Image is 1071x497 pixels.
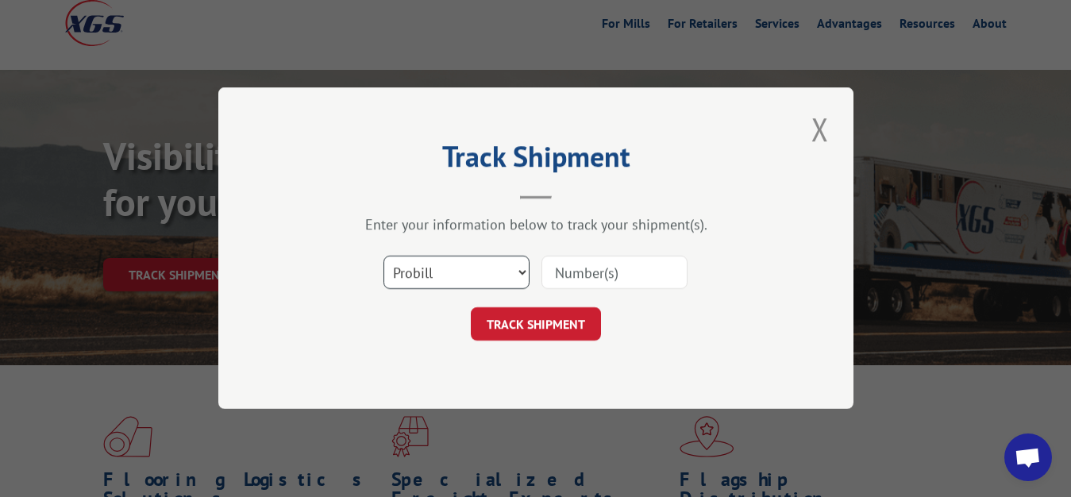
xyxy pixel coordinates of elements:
a: Open chat [1004,433,1052,481]
button: Close modal [807,107,834,151]
h2: Track Shipment [298,145,774,175]
input: Number(s) [541,256,688,290]
div: Enter your information below to track your shipment(s). [298,216,774,234]
button: TRACK SHIPMENT [471,308,601,341]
